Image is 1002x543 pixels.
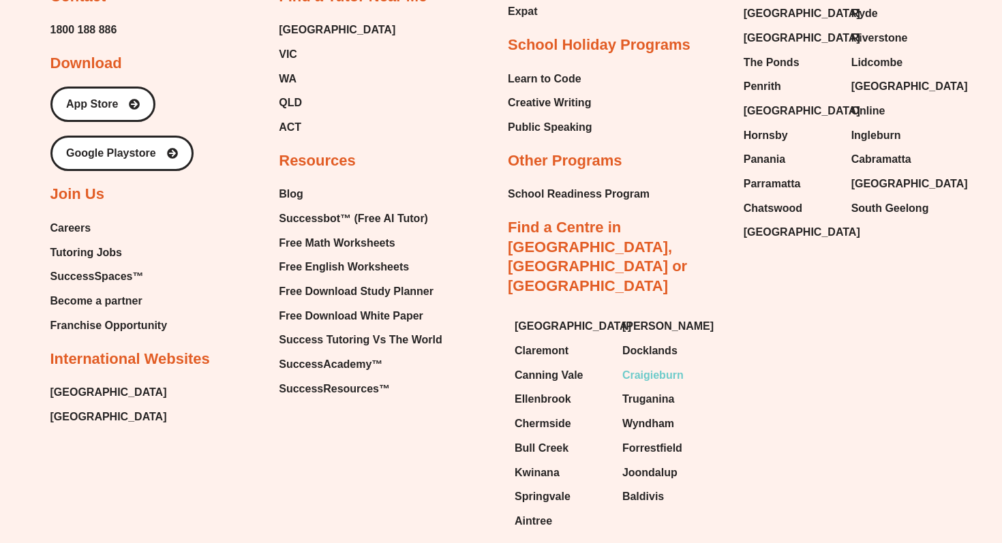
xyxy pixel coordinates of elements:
[744,222,860,243] span: [GEOGRAPHIC_DATA]
[50,350,210,369] h2: International Websites
[851,101,945,121] a: Online
[279,117,301,138] span: ACT
[50,20,117,40] a: 1800 188 886
[279,281,442,302] a: Free Download Study Planner
[515,316,609,337] a: [GEOGRAPHIC_DATA]
[851,125,901,146] span: Ingleburn
[515,486,571,507] span: Springvale
[851,174,945,194] a: [GEOGRAPHIC_DATA]
[279,354,382,375] span: SuccessAcademy™
[508,151,622,171] h2: Other Programs
[515,365,583,386] span: Canning Vale
[622,341,716,361] a: Docklands
[851,198,945,219] a: South Geelong
[744,174,801,194] span: Parramatta
[851,198,929,219] span: South Geelong
[515,341,568,361] span: Claremont
[50,87,155,122] a: App Store
[508,69,581,89] span: Learn to Code
[851,3,878,24] span: Ryde
[508,93,592,113] a: Creative Writing
[279,20,395,40] a: [GEOGRAPHIC_DATA]
[744,28,838,48] a: [GEOGRAPHIC_DATA]
[515,511,552,531] span: Aintree
[50,54,122,74] h2: Download
[744,222,838,243] a: [GEOGRAPHIC_DATA]
[744,149,785,170] span: Panania
[515,463,560,483] span: Kwinana
[515,438,609,459] a: Bull Creek
[744,149,838,170] a: Panania
[744,28,860,48] span: [GEOGRAPHIC_DATA]
[508,184,650,204] a: School Readiness Program
[851,28,945,48] a: Riverstone
[744,198,838,219] a: Chatswood
[851,3,945,24] a: Ryde
[279,93,395,113] a: QLD
[508,35,690,55] h2: School Holiday Programs
[50,185,104,204] h2: Join Us
[50,291,142,311] span: Become a partner
[50,218,91,238] span: Careers
[622,486,664,507] span: Baldivis
[508,69,592,89] a: Learn to Code
[279,44,297,65] span: VIC
[50,407,167,427] a: [GEOGRAPHIC_DATA]
[515,463,609,483] a: Kwinana
[515,511,609,531] a: Aintree
[50,136,194,171] a: Google Playstore
[744,3,838,24] a: [GEOGRAPHIC_DATA]
[622,365,684,386] span: Craigieburn
[622,486,716,507] a: Baldivis
[515,438,568,459] span: Bull Creek
[622,316,716,337] a: [PERSON_NAME]
[851,101,885,121] span: Online
[50,218,168,238] a: Careers
[279,151,356,171] h2: Resources
[622,389,674,409] span: Truganina
[515,414,571,434] span: Chermside
[515,341,609,361] a: Claremont
[279,93,302,113] span: QLD
[279,281,434,302] span: Free Download Study Planner
[508,1,538,22] span: Expat
[279,69,395,89] a: WA
[279,306,423,326] span: Free Download White Paper
[622,365,716,386] a: Craigieburn
[851,125,945,146] a: Ingleburn
[50,266,168,287] a: SuccessSpaces™
[279,354,442,375] a: SuccessAcademy™
[744,101,860,121] span: [GEOGRAPHIC_DATA]
[279,233,395,253] span: Free Math Worksheets
[508,117,592,138] a: Public Speaking
[851,52,945,73] a: Lidcombe
[279,233,442,253] a: Free Math Worksheets
[934,418,1002,543] iframe: Chat Widget
[515,389,571,409] span: Ellenbrook
[744,125,838,146] a: Hornsby
[50,291,168,311] a: Become a partner
[622,414,716,434] a: Wyndham
[744,76,838,97] a: Penrith
[622,438,682,459] span: Forrestfield
[279,184,442,204] a: Blog
[622,316,714,337] span: [PERSON_NAME]
[851,149,911,170] span: Cabramatta
[515,316,631,337] span: [GEOGRAPHIC_DATA]
[279,379,442,399] a: SuccessResources™
[622,438,716,459] a: Forrestfield
[744,125,788,146] span: Hornsby
[279,208,442,229] a: Successbot™ (Free AI Tutor)
[279,117,395,138] a: ACT
[851,174,968,194] span: [GEOGRAPHIC_DATA]
[851,28,908,48] span: Riverstone
[744,174,838,194] a: Parramatta
[508,1,573,22] a: Expat
[279,44,395,65] a: VIC
[508,219,687,294] a: Find a Centre in [GEOGRAPHIC_DATA], [GEOGRAPHIC_DATA] or [GEOGRAPHIC_DATA]
[50,382,167,403] a: [GEOGRAPHIC_DATA]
